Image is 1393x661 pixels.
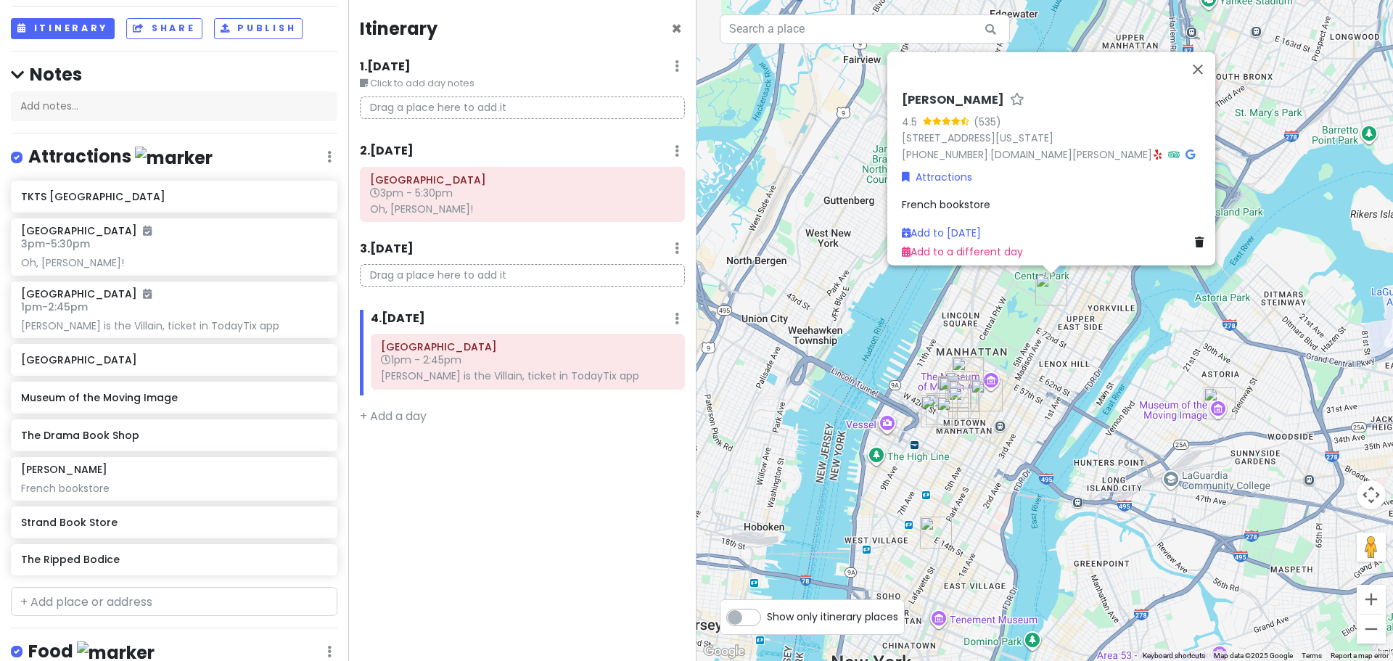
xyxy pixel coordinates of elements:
button: Map camera controls [1357,480,1386,509]
a: Attractions [902,168,972,184]
h6: 1 . [DATE] [360,59,411,75]
h6: TKTS [GEOGRAPHIC_DATA] [21,190,326,203]
h6: 3 . [DATE] [360,242,414,257]
a: Star place [1010,92,1024,107]
button: Publish [214,18,303,39]
div: 4.5 [902,113,923,129]
h6: Strand Book Store [21,516,326,529]
h6: Lyceum Theatre [370,173,675,186]
div: Ellen's Stardust Diner [952,357,984,389]
h6: [GEOGRAPHIC_DATA] [21,287,152,300]
input: Search a place [720,15,1010,44]
img: Google [700,642,748,661]
img: marker [135,147,213,169]
div: Museum of Broadway [948,380,980,412]
h6: Booth Theatre [381,340,675,353]
button: Itinerary [11,18,115,39]
span: 1pm - 2:45pm [381,353,461,367]
div: Junior's Restaurant & Bakery [939,377,971,408]
i: Added to itinerary [143,289,152,299]
p: Drag a place here to add it [360,97,685,119]
span: 3pm - 5:30pm [21,237,90,251]
div: TKTS Times Square [945,371,977,403]
p: Drag a place here to add it [360,264,685,287]
a: Terms [1302,652,1322,660]
h4: Itinerary [360,17,437,40]
button: Keyboard shortcuts [1143,651,1205,661]
button: Close [1180,52,1215,86]
button: Zoom in [1357,585,1386,614]
h6: [PERSON_NAME] [902,92,1004,107]
h6: The Drama Book Shop [21,429,326,442]
i: Added to itinerary [143,226,152,236]
h6: The Ripped Bodice [21,553,326,566]
div: Add notes... [11,91,337,122]
button: Zoom out [1357,615,1386,644]
small: Click to add day notes [360,76,685,91]
div: Bagel to Sandwich [926,393,958,425]
h6: 4 . [DATE] [371,311,425,327]
div: Oh, [PERSON_NAME]! [21,256,326,269]
a: Delete place [1195,234,1209,250]
div: [PERSON_NAME] is the Villain, ticket in TodayTix app [381,369,675,382]
input: + Add place or address [11,587,337,616]
span: French bookstore [902,197,990,211]
a: Add to a different day [902,244,1023,258]
a: Add to [DATE] [902,225,981,239]
h6: [GEOGRAPHIC_DATA] [21,224,152,237]
span: 1pm - 2:45pm [21,300,88,314]
i: Google Maps [1186,149,1195,159]
span: Map data ©2025 Google [1214,652,1293,660]
h6: [PERSON_NAME] [21,463,107,476]
div: Strand Book Store [920,517,952,549]
a: Report a map error [1331,652,1389,660]
button: Close [671,20,682,38]
div: [PERSON_NAME] is the Villain, ticket in TodayTix app [21,319,326,332]
div: Lyceum Theatre [947,379,979,411]
div: French bookstore [21,482,326,495]
div: Albertine [1035,274,1067,305]
h6: Museum of the Moving Image [21,391,326,404]
div: Aura Hotel Times Square [948,387,980,419]
h4: Attractions [28,145,213,169]
h6: [GEOGRAPHIC_DATA] [21,353,326,366]
span: Show only itinerary places [767,609,898,625]
button: Share [126,18,202,39]
div: (535) [974,113,1001,129]
div: Kolkata Chai - Rockefeller Center [971,379,1003,411]
i: Tripadvisor [1168,149,1180,159]
div: Joe's Pizza Broadway [937,397,969,429]
span: Close itinerary [671,17,682,41]
h6: 2 . [DATE] [360,144,414,159]
a: [DOMAIN_NAME][PERSON_NAME] [990,147,1152,161]
a: + Add a day [360,408,427,424]
div: · · [902,92,1209,163]
span: 3pm - 5:30pm [370,186,453,200]
div: Oh, [PERSON_NAME]! [370,202,675,215]
div: Booth Theatre [937,376,969,408]
div: Museum of the Moving Image [1204,387,1236,419]
a: [STREET_ADDRESS][US_STATE] [902,130,1053,144]
h4: Notes [11,63,337,86]
a: [PHONE_NUMBER] [902,147,988,161]
div: The Drama Book Shop [921,395,953,427]
a: Open this area in Google Maps (opens a new window) [700,642,748,661]
button: Drag Pegman onto the map to open Street View [1357,533,1386,562]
